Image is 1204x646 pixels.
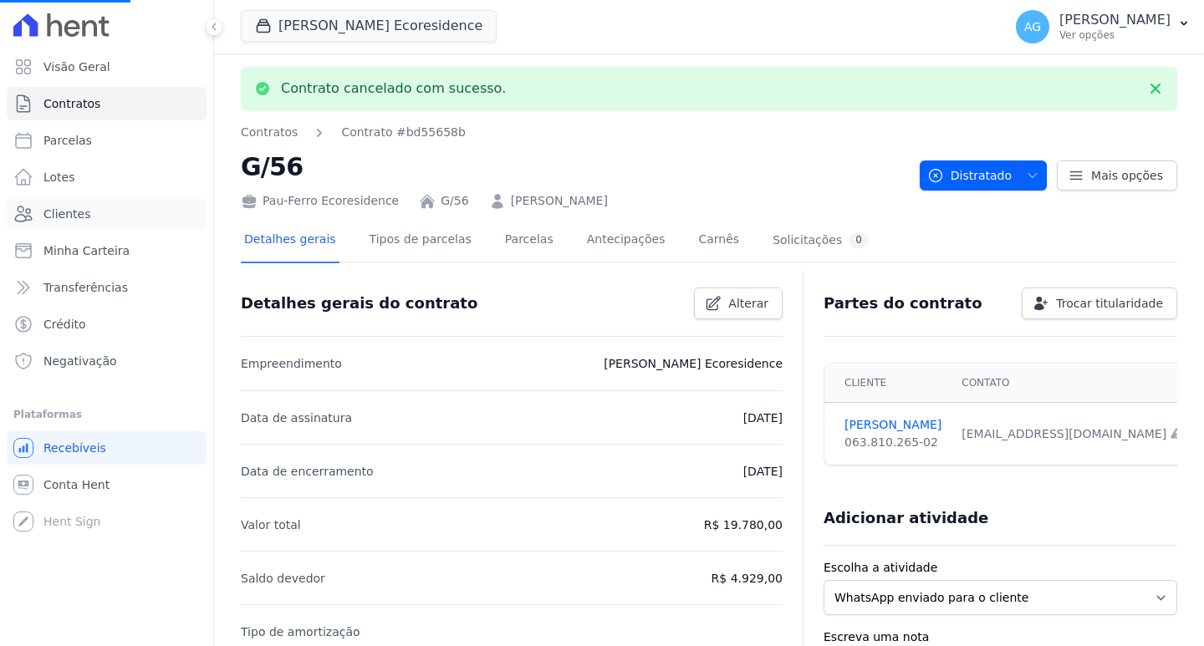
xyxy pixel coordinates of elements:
a: Alterar [694,287,783,319]
a: Minha Carteira [7,234,207,267]
nav: Breadcrumb [241,124,906,141]
button: [PERSON_NAME] Ecoresidence [241,10,497,42]
span: Recebíveis [43,440,106,456]
span: Negativação [43,353,117,369]
a: Negativação [7,344,207,378]
h2: G/56 [241,148,906,186]
p: [PERSON_NAME] [1059,12,1171,28]
h3: Detalhes gerais do contrato [241,293,477,313]
span: Conta Hent [43,476,110,493]
button: AG [PERSON_NAME] Ver opções [1002,3,1204,50]
span: AG [1024,21,1041,33]
span: Distratado [927,160,1012,191]
a: Contrato #bd55658b [341,124,465,141]
span: Minha Carteira [43,242,130,259]
p: R$ 4.929,00 [712,568,783,588]
div: Solicitações [773,232,869,248]
div: [EMAIL_ADDRESS][DOMAIN_NAME] [962,425,1183,443]
p: [DATE] [743,408,783,428]
a: G/56 [441,192,468,210]
span: Visão Geral [43,58,110,75]
div: 063.810.265-02 [844,434,941,451]
a: [PERSON_NAME] [511,192,608,210]
p: Contrato cancelado com sucesso. [281,80,506,97]
th: Contato [951,364,1193,403]
label: Escreva uma nota [824,628,1177,646]
span: Transferências [43,279,128,296]
p: R$ 19.780,00 [704,515,783,535]
a: Mais opções [1057,160,1177,191]
span: Crédito [43,316,86,333]
a: Lotes [7,160,207,194]
a: Contratos [241,124,298,141]
a: Crédito [7,308,207,341]
label: Escolha a atividade [824,559,1177,577]
p: Empreendimento [241,354,342,374]
p: Saldo devedor [241,568,325,588]
h3: Adicionar atividade [824,508,988,528]
a: Transferências [7,271,207,304]
p: [PERSON_NAME] Ecoresidence [604,354,783,374]
p: Data de assinatura [241,408,352,428]
a: Tipos de parcelas [366,219,475,263]
span: Alterar [728,295,768,312]
a: Antecipações [584,219,669,263]
a: Detalhes gerais [241,219,339,263]
p: [DATE] [743,461,783,481]
span: Contratos [43,95,100,112]
a: Visão Geral [7,50,207,84]
nav: Breadcrumb [241,124,466,141]
div: 0 [849,232,869,248]
span: Mais opções [1091,167,1163,184]
p: Tipo de amortização [241,622,360,642]
a: Trocar titularidade [1022,287,1177,319]
div: Plataformas [13,404,200,425]
a: Recebíveis [7,431,207,465]
span: Lotes [43,169,75,186]
span: Parcelas [43,132,92,149]
a: Contratos [7,87,207,120]
p: Data de encerramento [241,461,374,481]
span: Clientes [43,206,90,222]
a: Conta Hent [7,468,207,501]
a: [PERSON_NAME] [844,416,941,434]
th: Cliente [824,364,951,403]
a: Solicitações0 [769,219,872,263]
a: Parcelas [7,124,207,157]
a: Clientes [7,197,207,231]
a: Carnês [695,219,742,263]
span: Trocar titularidade [1056,295,1163,312]
p: Ver opções [1059,28,1171,42]
button: Distratado [920,160,1047,191]
a: Parcelas [502,219,557,263]
p: Valor total [241,515,301,535]
h3: Partes do contrato [824,293,982,313]
div: Pau-Ferro Ecoresidence [241,192,399,210]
